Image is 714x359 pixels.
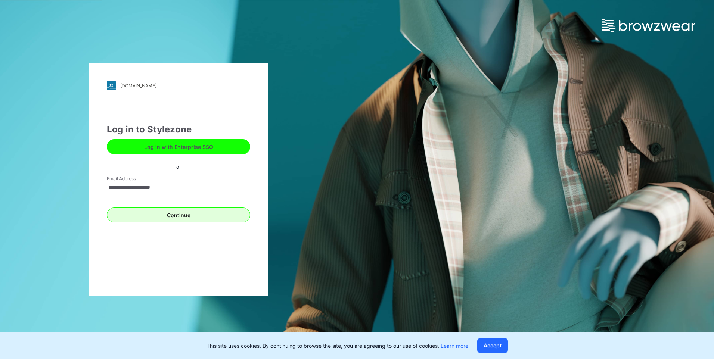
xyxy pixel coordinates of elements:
[477,338,508,353] button: Accept
[107,207,250,222] button: Continue
[207,342,468,350] p: This site uses cookies. By continuing to browse the site, you are agreeing to our use of cookies.
[107,81,250,90] a: [DOMAIN_NAME]
[602,19,695,32] img: browzwear-logo.e42bd6dac1945053ebaf764b6aa21510.svg
[170,162,187,170] div: or
[441,343,468,349] a: Learn more
[107,139,250,154] button: Log in with Enterprise SSO
[107,81,116,90] img: stylezone-logo.562084cfcfab977791bfbf7441f1a819.svg
[107,123,250,136] div: Log in to Stylezone
[120,83,156,88] div: [DOMAIN_NAME]
[107,175,159,182] label: Email Address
